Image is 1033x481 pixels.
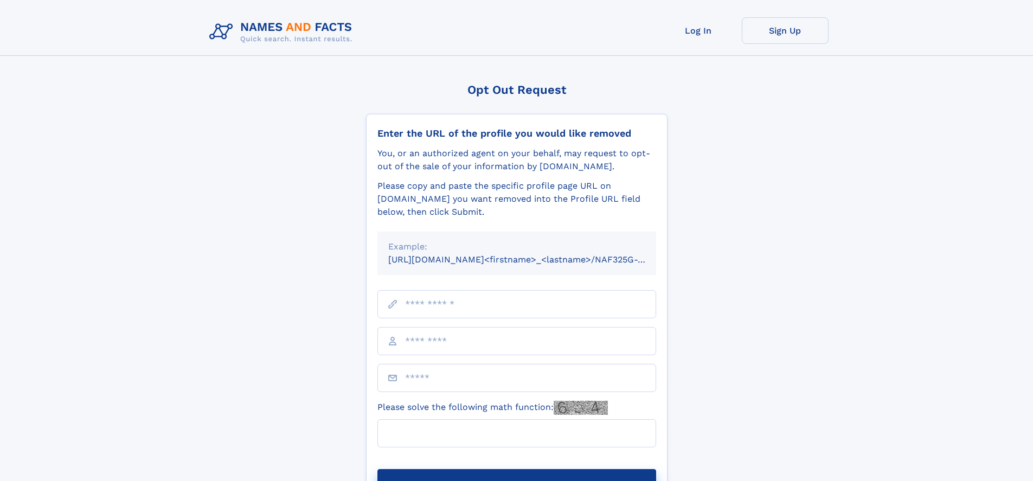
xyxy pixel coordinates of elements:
[205,17,361,47] img: Logo Names and Facts
[388,254,677,265] small: [URL][DOMAIN_NAME]<firstname>_<lastname>/NAF325G-xxxxxxxx
[377,179,656,219] div: Please copy and paste the specific profile page URL on [DOMAIN_NAME] you want removed into the Pr...
[742,17,829,44] a: Sign Up
[377,147,656,173] div: You, or an authorized agent on your behalf, may request to opt-out of the sale of your informatio...
[388,240,645,253] div: Example:
[377,401,608,415] label: Please solve the following math function:
[366,83,668,97] div: Opt Out Request
[655,17,742,44] a: Log In
[377,127,656,139] div: Enter the URL of the profile you would like removed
